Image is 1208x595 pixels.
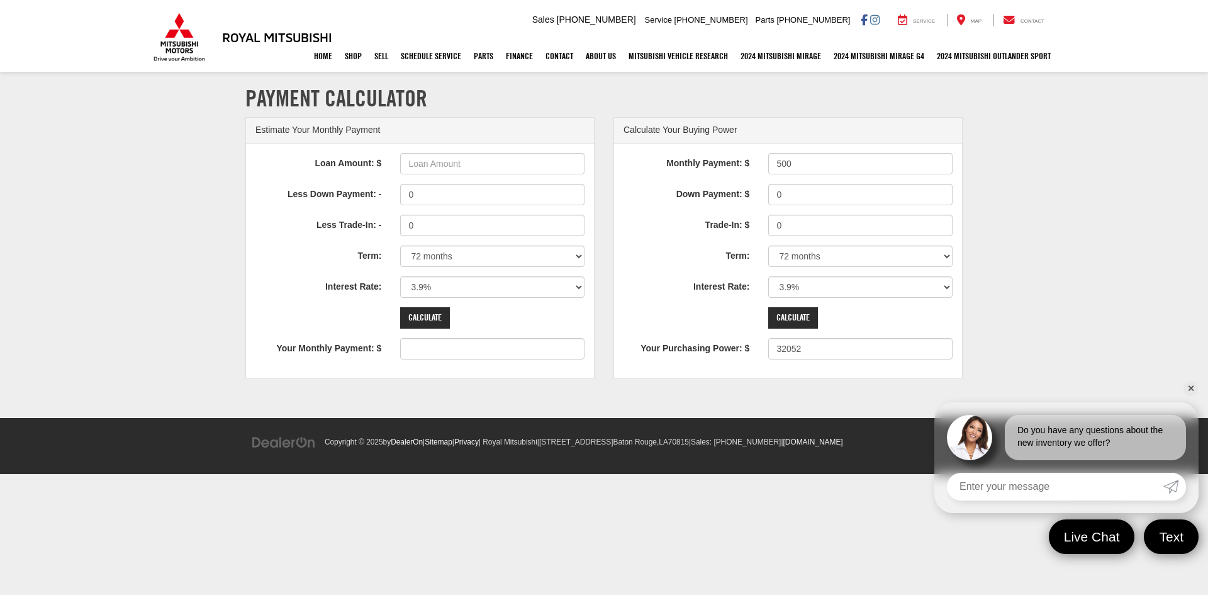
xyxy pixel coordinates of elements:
[913,18,935,24] span: Service
[1153,528,1190,545] span: Text
[947,14,991,26] a: Map
[713,438,781,446] span: [PHONE_NUMBER]
[768,184,953,205] input: Down Payment
[467,40,500,72] a: Parts: Opens in a new tab
[614,153,759,170] label: Monthly Payment: $
[557,14,636,25] span: [PHONE_NUMBER]
[755,15,774,25] span: Parts
[325,438,383,446] span: Copyright © 2025
[383,438,423,446] span: by
[246,153,391,170] label: Loan Amount: $
[1005,415,1186,460] div: Do you have any questions about the new inventory we offer?
[368,40,394,72] a: Sell
[579,40,622,72] a: About Us
[246,215,391,232] label: Less Trade-In: -
[888,14,944,26] a: Service
[781,438,842,446] span: |
[947,473,1163,501] input: Enter your message
[246,338,391,355] label: Your Monthly Payment: $
[391,438,423,446] a: DealerOn Home Page
[425,438,452,446] a: Sitemap
[931,40,1057,72] a: 2024 Mitsubishi Outlander SPORT
[668,438,689,446] span: 70815
[539,438,613,446] span: [STREET_ADDRESS]
[971,18,981,24] span: Map
[246,118,594,144] div: Estimate Your Monthly Payment
[394,40,467,72] a: Schedule Service: Opens in a new tab
[614,215,759,232] label: Trade-In: $
[338,40,368,72] a: Shop
[674,15,748,25] span: [PHONE_NUMBER]
[252,436,316,450] img: DealerOn
[776,15,850,25] span: [PHONE_NUMBER]
[613,438,659,446] span: Baton Rouge,
[689,438,781,446] span: |
[1144,519,1199,554] a: Text
[246,184,391,201] label: Less Down Payment: -
[614,338,759,355] label: Your Purchasing Power: $
[246,276,391,293] label: Interest Rate:
[614,276,759,293] label: Interest Rate:
[1058,528,1126,545] span: Live Chat
[734,40,827,72] a: 2024 Mitsubishi Mirage
[245,86,963,111] h1: Payment Calculator
[1163,473,1186,501] a: Submit
[861,14,868,25] a: Facebook: Click to visit our Facebook page
[870,14,880,25] a: Instagram: Click to visit our Instagram page
[614,246,759,263] label: Term:
[532,14,554,25] span: Sales
[539,40,579,72] a: Contact
[246,246,391,263] label: Term:
[400,153,584,174] input: Loan Amount
[614,184,759,201] label: Down Payment: $
[768,153,953,174] input: Monthly Payment
[452,438,479,446] span: |
[308,40,338,72] a: Home
[659,438,668,446] span: LA
[947,415,992,460] img: Agent profile photo
[783,438,843,446] a: [DOMAIN_NAME]
[479,438,537,446] span: | Royal Mitsubishi
[614,118,962,144] div: Calculate Your Buying Power
[252,436,316,446] a: DealerOn
[768,307,818,329] input: Calculate
[500,40,539,72] a: Finance
[454,438,479,446] a: Privacy
[151,13,208,62] img: Mitsubishi
[537,438,689,446] span: |
[1021,18,1044,24] span: Contact
[1049,519,1135,554] a: Live Chat
[400,307,450,329] input: Calculate
[622,40,734,72] a: Mitsubishi Vehicle Research
[827,40,931,72] a: 2024 Mitsubishi Mirage G4
[423,438,452,446] span: |
[222,30,332,44] h3: Royal Mitsubishi
[645,15,672,25] span: Service
[993,14,1054,26] a: Contact
[691,438,712,446] span: Sales:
